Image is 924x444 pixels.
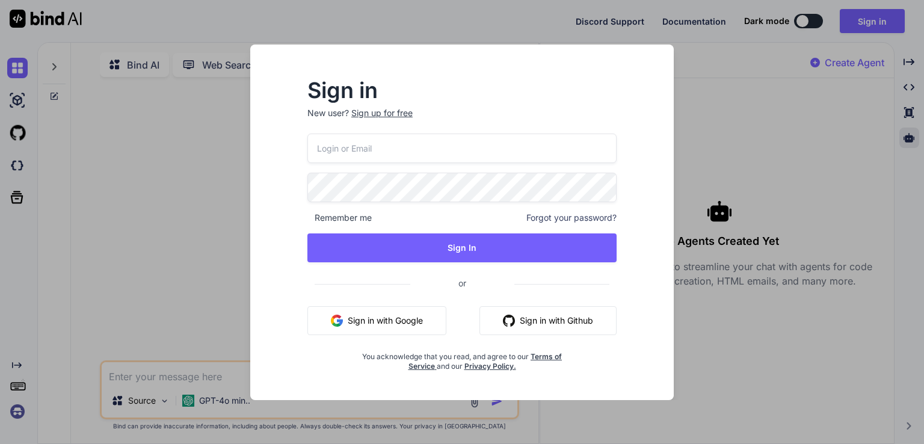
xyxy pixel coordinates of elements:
[410,268,514,298] span: or
[307,306,446,335] button: Sign in with Google
[464,362,516,371] a: Privacy Policy.
[503,315,515,327] img: github
[307,107,617,134] p: New user?
[307,212,372,224] span: Remember me
[331,315,343,327] img: google
[408,352,562,371] a: Terms of Service
[526,212,617,224] span: Forgot your password?
[307,81,617,100] h2: Sign in
[307,233,617,262] button: Sign In
[479,306,617,335] button: Sign in with Github
[307,134,617,163] input: Login or Email
[351,107,413,119] div: Sign up for free
[359,345,565,371] div: You acknowledge that you read, and agree to our and our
